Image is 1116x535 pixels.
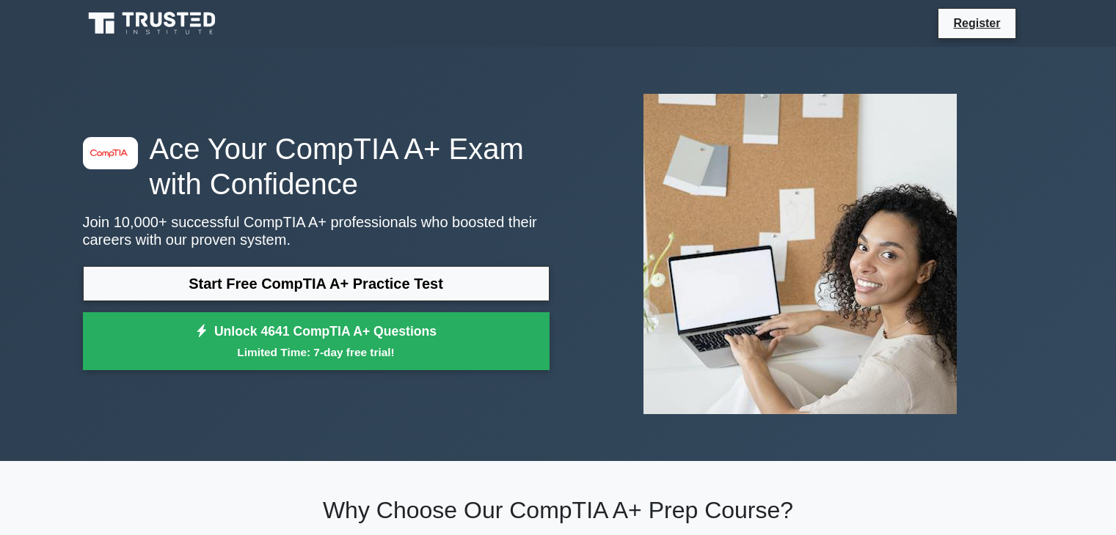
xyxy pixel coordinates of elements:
h1: Ace Your CompTIA A+ Exam with Confidence [83,131,550,202]
p: Join 10,000+ successful CompTIA A+ professionals who boosted their careers with our proven system. [83,213,550,248]
a: Register [944,14,1009,32]
a: Start Free CompTIA A+ Practice Test [83,266,550,301]
small: Limited Time: 7-day free trial! [101,344,531,361]
a: Unlock 4641 CompTIA A+ QuestionsLimited Time: 7-day free trial! [83,312,550,371]
h2: Why Choose Our CompTIA A+ Prep Course? [83,496,1034,524]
